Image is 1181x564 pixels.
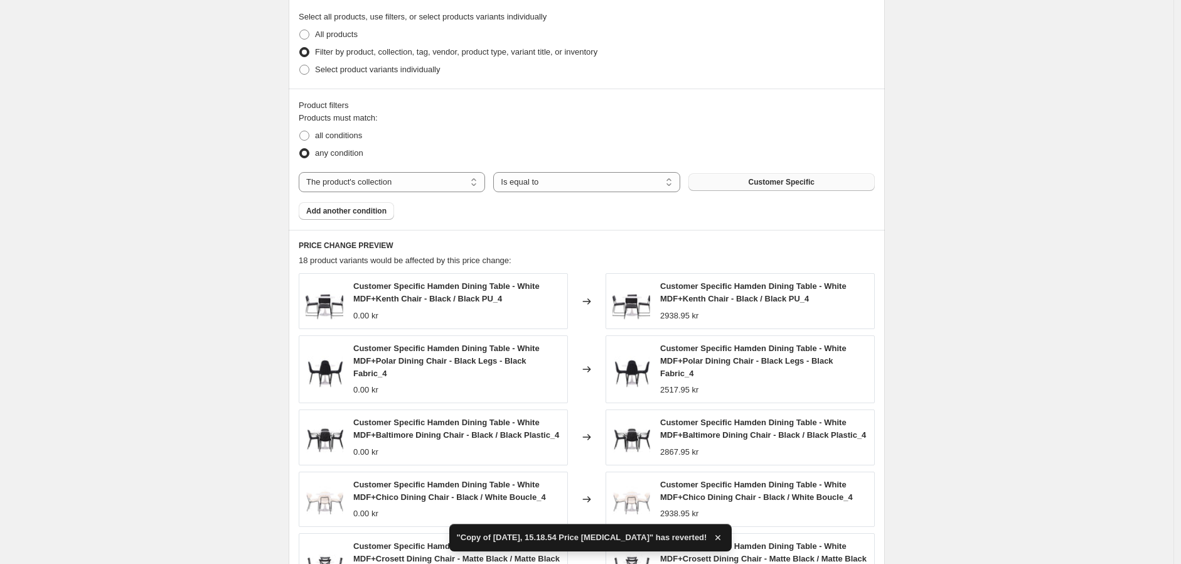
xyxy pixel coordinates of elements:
div: 0.00 kr [353,310,378,322]
div: 2938.95 kr [660,310,698,322]
span: Customer Specific Hamden Dining Table - White MDF+Chico Dining Chair - Black / White Boucle_4 [353,480,546,502]
img: 58004c52-6de2-11ee-a681-e35f970ee754_80x.jpg [306,283,343,320]
span: Select all products, use filters, or select products variants individually [299,12,547,21]
span: "Copy of [DATE], 15.18.54 Price [MEDICAL_DATA]" has reverted! [457,531,707,544]
span: Select product variants individually [315,65,440,74]
span: Customer Specific Hamden Dining Table - White MDF+Polar Dining Chair - Black Legs - Black Fabric_4 [353,344,540,378]
img: 58003b72-6de2-11ee-a645-abf1d2e41332_80x.jpg [612,418,650,456]
div: Product filters [299,99,875,112]
div: 0.00 kr [353,384,378,396]
span: Customer Specific Hamden Dining Table - White MDF+Baltimore Dining Chair - Black / Black Plastic_4 [660,418,866,440]
div: 2517.95 kr [660,384,698,396]
span: All products [315,30,358,39]
span: Customer Specific Hamden Dining Table - White MDF+Kenth Chair - Black / Black PU_4 [660,281,847,303]
button: Customer Specific [688,173,875,191]
div: 2938.95 kr [660,507,698,520]
div: 2867.95 kr [660,446,698,458]
div: 0.00 kr [353,446,378,458]
span: Customer Specific Hamden Dining Table - White MDF+Chico Dining Chair - Black / White Boucle_4 [660,480,853,502]
div: 0.00 kr [353,507,378,520]
span: Customer Specific [749,177,815,187]
span: 18 product variants would be affected by this price change: [299,256,511,265]
span: Filter by product, collection, tag, vendor, product type, variant title, or inventory [315,47,597,57]
span: any condition [315,148,363,158]
h6: PRICE CHANGE PREVIEW [299,241,875,251]
span: Add another condition [306,206,387,216]
img: 58003b72-6de2-11ee-a645-abf1d2e41332_80x.jpg [306,418,343,456]
span: Customer Specific Hamden Dining Table - White MDF+Polar Dining Chair - Black Legs - Black Fabric_4 [660,344,847,378]
button: Add another condition [299,202,394,220]
span: Customer Specific Hamden Dining Table - White MDF+Baltimore Dining Chair - Black / Black Plastic_4 [353,418,559,440]
span: Customer Specific Hamden Dining Table - White MDF+Kenth Chair - Black / Black PU_4 [353,281,540,303]
img: 3780baaa-4d76-11f0-9980-37d9da8043f6_80x.jpg [612,350,650,388]
img: 5800379e-6de2-11ee-a636-d30c82e7bad6_80x.jpg [612,480,650,518]
img: 58004c52-6de2-11ee-a681-e35f970ee754_80x.jpg [612,283,650,320]
span: Products must match: [299,113,378,122]
img: 3780baaa-4d76-11f0-9980-37d9da8043f6_80x.jpg [306,350,343,388]
span: all conditions [315,131,362,140]
img: 5800379e-6de2-11ee-a636-d30c82e7bad6_80x.jpg [306,480,343,518]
